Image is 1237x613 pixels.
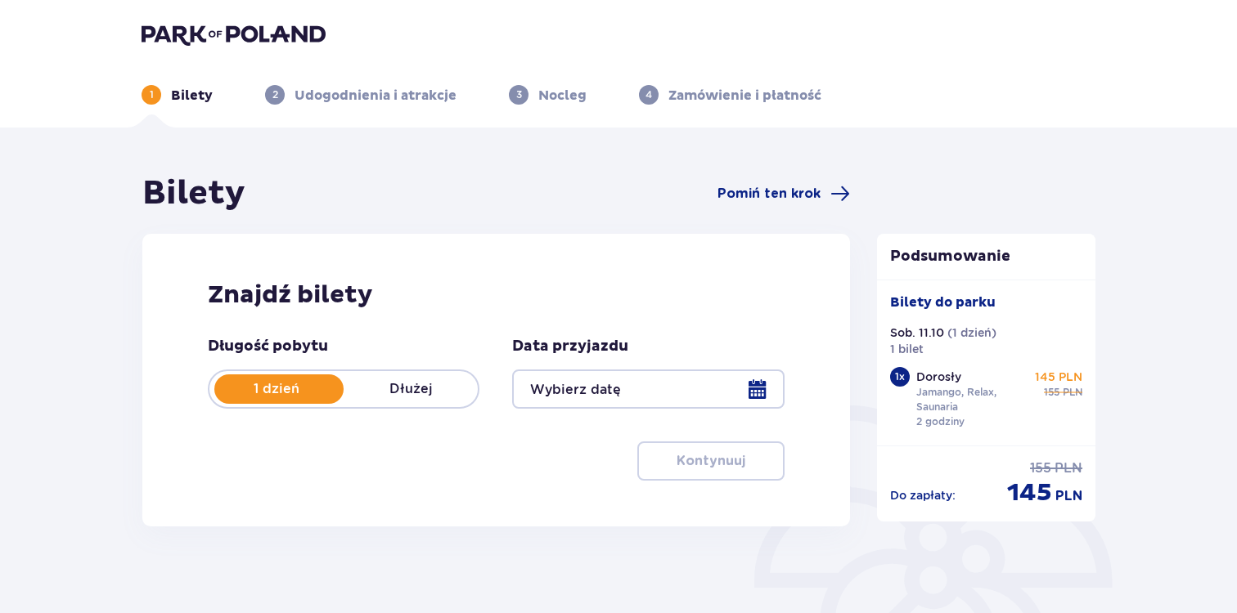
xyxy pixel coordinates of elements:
p: Długość pobytu [208,337,328,356]
h1: Bilety [142,173,245,214]
img: Park of Poland logo [142,23,326,46]
p: Do zapłaty : [890,487,956,503]
span: PLN [1055,487,1082,505]
p: Dorosły [916,369,961,385]
span: 155 [1030,459,1051,477]
p: 3 [516,87,522,102]
span: PLN [1055,459,1082,477]
p: Data przyjazdu [512,337,628,356]
a: Pomiń ten krok [717,184,850,204]
p: ( 1 dzień ) [947,324,996,341]
div: 2Udogodnienia i atrakcje [265,85,457,105]
div: 1Bilety [142,85,213,105]
div: 3Nocleg [509,85,587,105]
p: Udogodnienia i atrakcje [295,87,457,105]
p: 1 dzień [209,380,344,398]
h2: Znajdź bilety [208,280,785,311]
div: 4Zamówienie i płatność [639,85,821,105]
p: Nocleg [538,87,587,105]
p: Bilety [171,87,213,105]
p: 2 [272,87,278,102]
p: Kontynuuj [677,452,745,470]
span: 155 [1044,385,1059,400]
p: Dłużej [344,380,478,398]
span: Pomiń ten krok [717,185,821,203]
p: Jamango, Relax, Saunaria [916,385,1029,414]
p: Zamówienie i płatność [668,87,821,105]
span: PLN [1063,385,1082,400]
p: Podsumowanie [877,247,1096,266]
div: 1 x [890,367,910,387]
p: 2 godziny [916,414,965,429]
p: Bilety do parku [890,293,996,311]
p: 1 [150,87,154,102]
p: 4 [645,87,652,102]
span: 145 [1007,477,1052,508]
button: Kontynuuj [637,441,785,481]
p: 1 bilet [890,341,924,357]
p: 145 PLN [1035,369,1082,385]
p: Sob. 11.10 [890,324,944,341]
